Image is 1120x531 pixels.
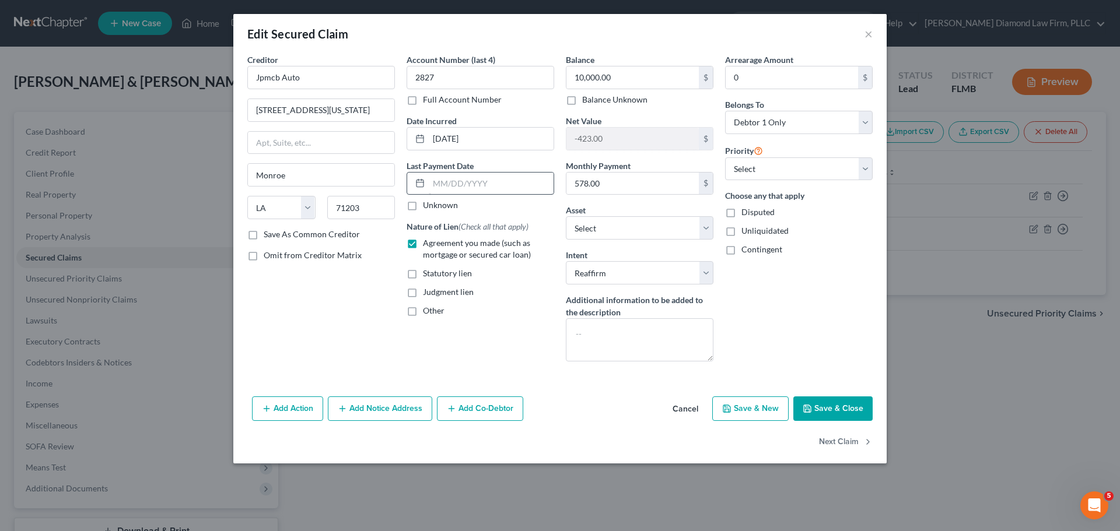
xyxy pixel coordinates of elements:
[566,205,586,215] span: Asset
[247,26,348,42] div: Edit Secured Claim
[725,143,763,157] label: Priority
[864,27,873,41] button: ×
[459,221,528,231] span: (Check all that apply)
[858,66,872,89] div: $
[328,396,432,421] button: Add Notice Address
[407,54,495,66] label: Account Number (last 4)
[566,294,713,318] label: Additional information to be added to the description
[819,430,873,455] button: Next Claim
[566,128,699,150] input: 0.00
[423,305,444,315] span: Other
[247,55,278,65] span: Creditor
[699,128,713,150] div: $
[327,196,395,219] input: Enter zip...
[407,220,528,233] label: Nature of Lien
[566,160,631,172] label: Monthly Payment
[423,94,502,106] label: Full Account Number
[725,100,764,110] span: Belongs To
[423,199,458,211] label: Unknown
[407,66,554,89] input: XXXX
[248,99,394,121] input: Enter address...
[423,268,472,278] span: Statutory lien
[726,66,858,89] input: 0.00
[1104,491,1114,501] span: 5
[423,287,474,297] span: Judgment lien
[582,94,647,106] label: Balance Unknown
[566,249,587,261] label: Intent
[264,250,362,260] span: Omit from Creditor Matrix
[566,66,699,89] input: 0.00
[741,226,789,235] span: Unliquidated
[566,54,594,66] label: Balance
[663,398,708,421] button: Cancel
[725,54,793,66] label: Arrearage Amount
[407,115,457,127] label: Date Incurred
[248,164,394,186] input: Enter city...
[429,128,554,150] input: MM/DD/YYYY
[741,244,782,254] span: Contingent
[725,189,873,202] label: Choose any that apply
[712,396,789,421] button: Save & New
[252,396,323,421] button: Add Action
[566,115,601,127] label: Net Value
[566,173,699,195] input: 0.00
[699,66,713,89] div: $
[437,396,523,421] button: Add Co-Debtor
[264,228,360,240] label: Save As Common Creditor
[248,132,394,154] input: Apt, Suite, etc...
[423,238,531,259] span: Agreement you made (such as mortgage or secured car loan)
[741,207,775,217] span: Disputed
[699,173,713,195] div: $
[429,173,554,195] input: MM/DD/YYYY
[1080,491,1108,519] iframe: Intercom live chat
[407,160,474,172] label: Last Payment Date
[793,396,873,421] button: Save & Close
[247,66,395,89] input: Search creditor by name...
